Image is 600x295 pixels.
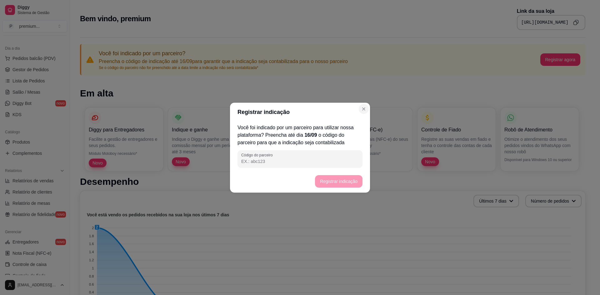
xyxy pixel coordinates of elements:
p: Você foi indicado por um parceiro para utilizar nossa plataforma? Preencha até dia o código do pa... [237,124,362,146]
input: Código do parceiro [241,158,359,165]
label: Código do parceiro [241,152,275,158]
p: Registrar indicação [237,108,290,116]
span: 16/09 [304,132,318,138]
button: Close [359,104,369,114]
